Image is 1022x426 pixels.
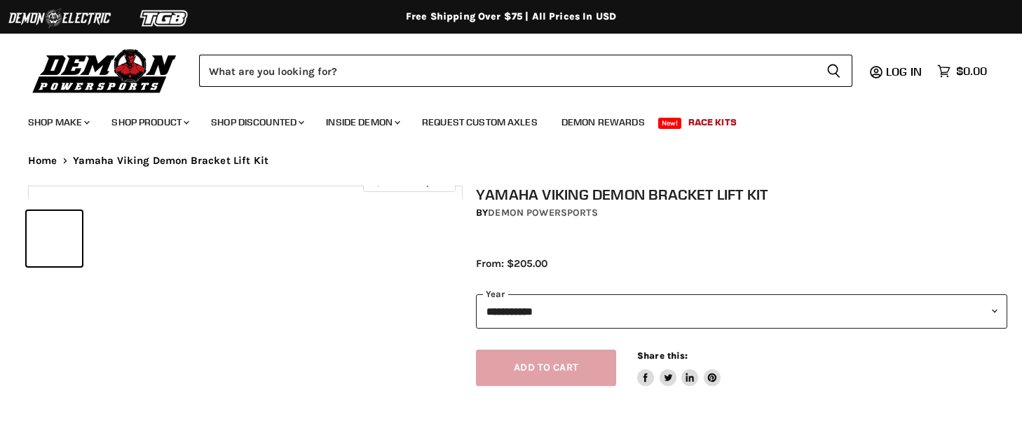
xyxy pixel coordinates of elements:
[886,64,922,78] span: Log in
[476,186,1007,203] h1: Yamaha Viking Demon Bracket Lift Kit
[637,350,721,387] aside: Share this:
[28,46,182,95] img: Demon Powersports
[411,108,548,137] a: Request Custom Axles
[476,294,1007,329] select: year
[101,108,198,137] a: Shop Product
[18,108,98,137] a: Shop Make
[27,211,82,266] button: IMAGE thumbnail
[956,64,987,78] span: $0.00
[930,61,994,81] a: $0.00
[112,5,217,32] img: TGB Logo 2
[678,108,747,137] a: Race Kits
[7,5,112,32] img: Demon Electric Logo 2
[658,118,682,129] span: New!
[315,108,409,137] a: Inside Demon
[880,65,930,78] a: Log in
[18,102,983,137] ul: Main menu
[476,257,547,270] span: From: $205.00
[637,350,688,361] span: Share this:
[370,177,448,187] span: Click to expand
[199,55,815,87] input: Search
[199,55,852,87] form: Product
[551,108,655,137] a: Demon Rewards
[488,207,597,219] a: Demon Powersports
[815,55,852,87] button: Search
[28,155,57,167] a: Home
[200,108,313,137] a: Shop Discounted
[73,155,268,167] span: Yamaha Viking Demon Bracket Lift Kit
[476,205,1007,221] div: by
